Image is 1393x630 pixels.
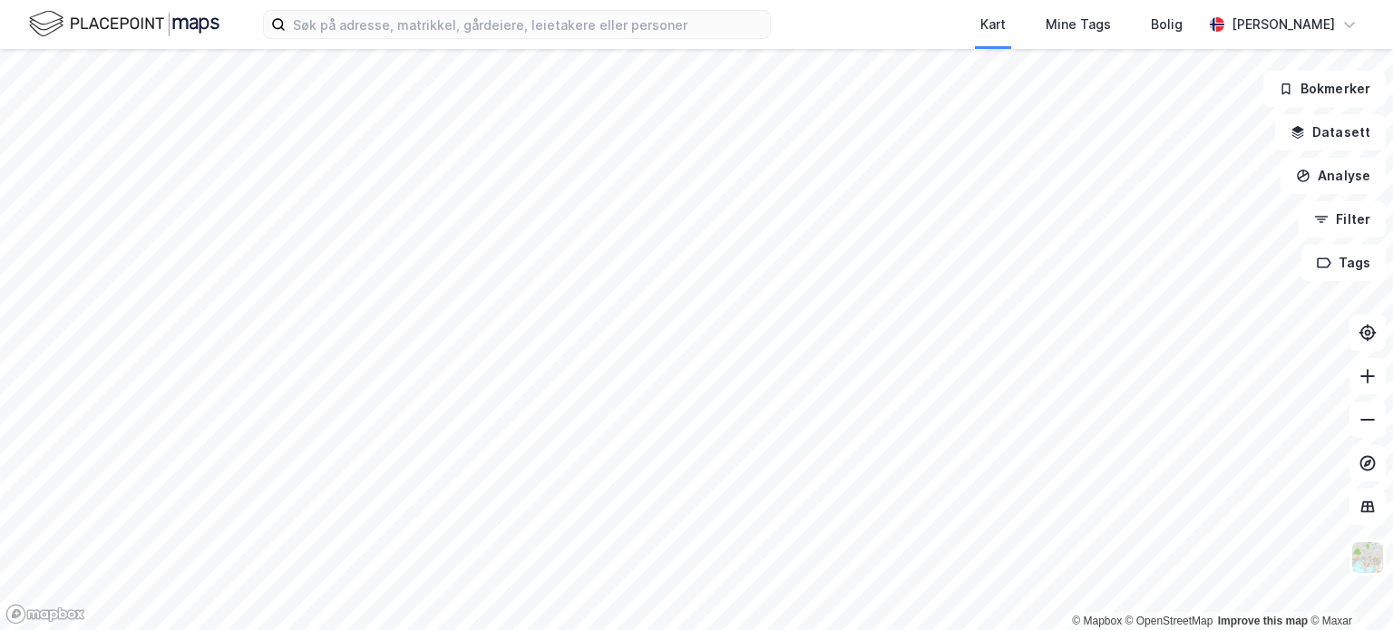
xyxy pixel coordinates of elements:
button: Filter [1299,201,1386,237]
a: Mapbox homepage [5,604,85,625]
a: Improve this map [1218,615,1308,627]
div: Kontrollprogram for chat [1302,543,1393,630]
div: Mine Tags [1046,14,1111,35]
button: Datasett [1275,114,1386,150]
button: Analyse [1281,158,1386,194]
iframe: Chat Widget [1302,543,1393,630]
input: Søk på adresse, matrikkel, gårdeiere, leietakere eller personer [286,11,770,38]
div: Bolig [1151,14,1183,35]
img: Z [1350,540,1385,575]
img: logo.f888ab2527a4732fd821a326f86c7f29.svg [29,8,219,40]
div: Kart [980,14,1006,35]
button: Tags [1301,245,1386,281]
a: Mapbox [1072,615,1122,627]
div: [PERSON_NAME] [1232,14,1335,35]
button: Bokmerker [1263,71,1386,107]
a: OpenStreetMap [1125,615,1213,627]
